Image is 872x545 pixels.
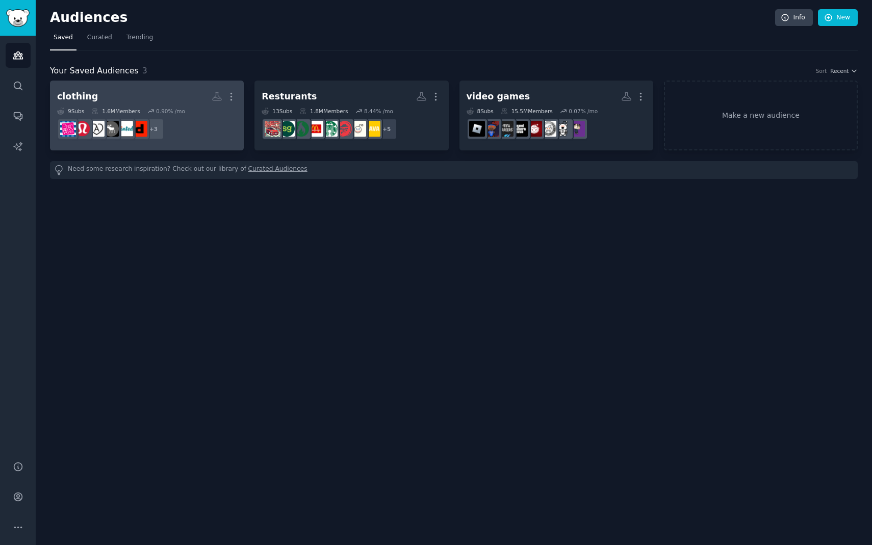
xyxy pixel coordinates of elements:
div: Sort [816,67,827,74]
div: + 5 [376,118,397,140]
img: AbercrombieandFitch [103,121,119,137]
img: FifaCareers [498,121,514,137]
img: Aritzia [89,121,105,137]
a: Trending [123,30,157,50]
a: Curated Audiences [248,165,307,175]
img: GTA [512,121,528,137]
img: pizzahut [336,121,352,137]
div: 1.8M Members [299,108,348,115]
h2: Audiences [50,10,775,26]
div: 0.07 % /mo [569,108,598,115]
img: FORTnITE [555,121,571,137]
div: 15.5M Members [501,108,553,115]
div: clothing [57,90,98,103]
img: vinted [117,121,133,137]
a: Make a new audience [664,81,858,150]
div: 8.44 % /mo [364,108,393,115]
a: Curated [84,30,116,50]
div: Resturants [262,90,317,103]
img: GummySearch logo [6,9,30,27]
img: FortNiteBR [569,121,585,137]
img: NBA2k [483,121,499,137]
span: Saved [54,33,73,42]
img: McDonalds [307,121,323,137]
div: 9 Sub s [57,108,84,115]
img: wingstop [293,121,309,137]
a: video games8Subs15.5MMembers0.07% /moFortNiteBRFORTnITEEASportsFCassassinscreedGTAFifaCareersNBA2... [459,81,653,150]
img: roblox [469,121,485,137]
a: Info [775,9,813,27]
img: Depop [132,121,147,137]
div: 1.6M Members [91,108,140,115]
img: doordash [265,121,280,137]
a: New [818,9,858,27]
img: EASportsFC [541,121,556,137]
img: cava [365,121,380,137]
img: assassinscreed [526,121,542,137]
div: 13 Sub s [262,108,292,115]
a: clothing9Subs1.6MMembers0.90% /mo+3DepopvintedAbercrombieandFitchAritzialululemonbathandbodyworks [50,81,244,150]
div: + 3 [143,118,164,140]
span: Recent [830,67,849,74]
span: Trending [126,33,153,42]
div: 0.90 % /mo [156,108,185,115]
a: Resturants13Subs1.8MMembers8.44% /mo+5cavajackintheboxpizzahutstarbucksMcDonaldswingstopsweetgree... [254,81,448,150]
div: 8 Sub s [467,108,494,115]
img: bathandbodyworks [60,121,76,137]
span: 3 [142,66,147,75]
img: jackinthebox [350,121,366,137]
img: lululemon [74,121,90,137]
a: Saved [50,30,76,50]
div: video games [467,90,530,103]
span: Curated [87,33,112,42]
span: Your Saved Audiences [50,65,139,77]
img: sweetgreen [279,121,295,137]
div: Need some research inspiration? Check out our library of [50,161,858,179]
button: Recent [830,67,858,74]
img: starbucks [322,121,338,137]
